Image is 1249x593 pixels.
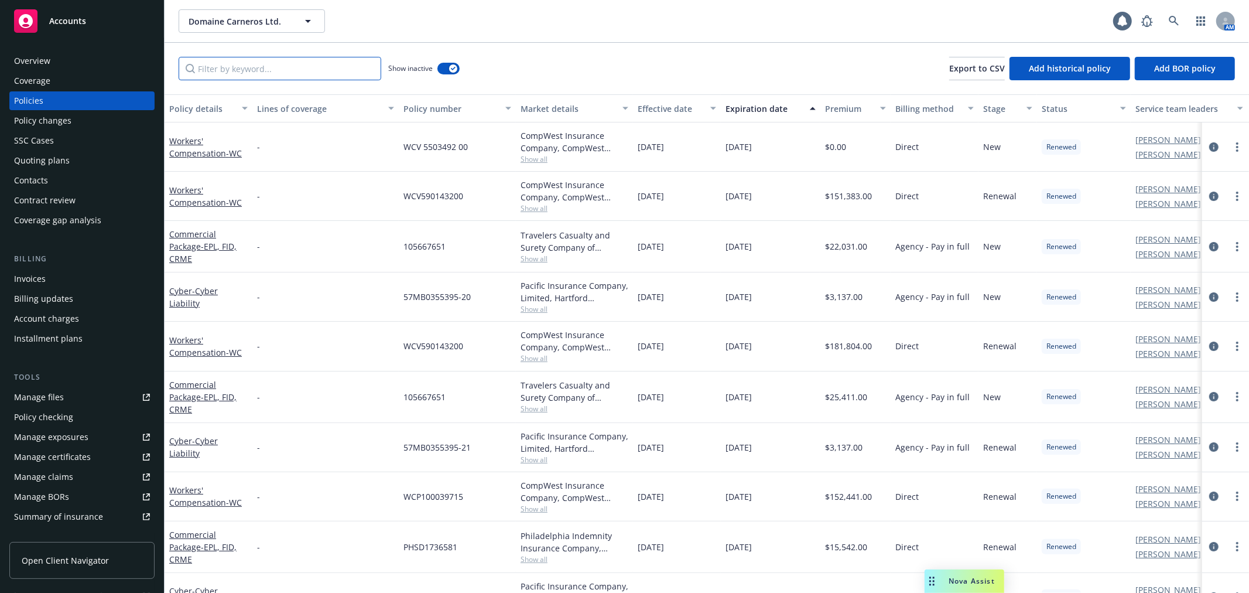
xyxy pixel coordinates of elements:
span: [DATE] [638,541,664,553]
a: [PERSON_NAME] [1135,347,1201,360]
span: - WC [226,497,242,508]
div: Policy number [403,103,498,115]
span: [DATE] [638,391,664,403]
a: Cyber [169,285,218,309]
a: Search [1162,9,1186,33]
a: more [1230,240,1244,254]
div: Overview [14,52,50,70]
a: more [1230,540,1244,554]
a: [PERSON_NAME] [1135,533,1201,546]
span: Renewed [1046,191,1076,202]
a: circleInformation [1207,140,1221,154]
div: Coverage [14,71,50,90]
a: circleInformation [1207,390,1221,404]
span: - [257,291,260,303]
div: CompWest Insurance Company, CompWest Insurance [521,329,628,353]
div: Invoices [14,270,46,288]
span: - Cyber Liability [169,435,218,459]
a: Quoting plans [9,151,155,170]
a: Cyber [169,435,218,459]
div: Account charges [14,309,79,328]
button: Service team leaders [1131,94,1248,122]
span: 57MB0355395-20 [403,291,471,303]
span: Renewed [1046,541,1076,552]
span: [DATE] [726,190,752,202]
span: Show all [521,554,628,564]
span: Renewed [1046,491,1076,502]
a: circleInformation [1207,240,1221,254]
span: Show all [521,353,628,363]
div: CompWest Insurance Company, CompWest Insurance [521,179,628,203]
div: Drag to move [925,570,939,593]
a: Policy changes [9,111,155,130]
span: [DATE] [726,340,752,352]
span: [DATE] [726,141,752,153]
span: Direct [895,340,919,352]
a: more [1230,140,1244,154]
span: - [257,141,260,153]
a: Report a Bug [1135,9,1159,33]
button: Expiration date [721,94,820,122]
div: Lines of coverage [257,103,381,115]
span: Direct [895,490,919,503]
a: [PERSON_NAME] [1135,183,1201,195]
span: Renewed [1046,391,1076,402]
span: [DATE] [726,391,752,403]
span: - [257,391,260,403]
span: WCV590143200 [403,190,463,202]
span: 105667651 [403,391,446,403]
span: 57MB0355395-21 [403,441,471,454]
span: Renewed [1046,241,1076,252]
button: Add historical policy [1010,57,1130,80]
span: [DATE] [638,340,664,352]
a: Workers' Compensation [169,335,242,358]
div: Effective date [638,103,703,115]
a: circleInformation [1207,189,1221,203]
a: Manage claims [9,468,155,486]
span: Manage exposures [9,428,155,447]
a: more [1230,290,1244,304]
div: SSC Cases [14,131,54,150]
span: Agency - Pay in full [895,391,970,403]
a: [PERSON_NAME] [1135,233,1201,246]
div: Manage claims [14,468,73,486]
span: [DATE] [638,141,664,153]
span: Renewal [983,441,1017,454]
div: Coverage gap analysis [14,211,101,230]
span: - WC [226,197,242,208]
a: [PERSON_NAME] [1135,134,1201,146]
a: Policy AI ingestions [9,527,155,546]
button: Policy details [165,94,252,122]
span: Show inactive [388,63,433,73]
a: circleInformation [1207,489,1221,503]
span: Show all [521,504,628,514]
a: [PERSON_NAME] [1135,398,1201,410]
div: Manage certificates [14,448,91,466]
div: Expiration date [726,103,803,115]
a: more [1230,189,1244,203]
a: circleInformation [1207,339,1221,353]
span: Add BOR policy [1154,63,1216,74]
input: Filter by keyword... [179,57,381,80]
div: Pacific Insurance Company, Limited, Hartford Insurance Group [521,430,628,455]
span: Agency - Pay in full [895,441,970,454]
button: Export to CSV [949,57,1005,80]
a: Workers' Compensation [169,485,242,508]
span: New [983,391,1001,403]
a: Workers' Compensation [169,185,242,208]
span: Direct [895,141,919,153]
span: [DATE] [726,541,752,553]
span: WCV 5503492 00 [403,141,468,153]
button: Lines of coverage [252,94,399,122]
div: Policy AI ingestions [14,527,89,546]
span: New [983,240,1001,253]
div: Philadelphia Indemnity Insurance Company, [GEOGRAPHIC_DATA] Insurance Companies [521,530,628,554]
a: more [1230,489,1244,503]
div: Policy changes [14,111,71,130]
div: Pacific Insurance Company, Limited, Hartford Insurance Group [521,280,628,304]
div: Policies [14,91,43,110]
div: CompWest Insurance Company, CompWest Insurance [521,479,628,504]
a: Switch app [1189,9,1213,33]
a: Commercial Package [169,379,237,415]
span: Show all [521,254,628,264]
